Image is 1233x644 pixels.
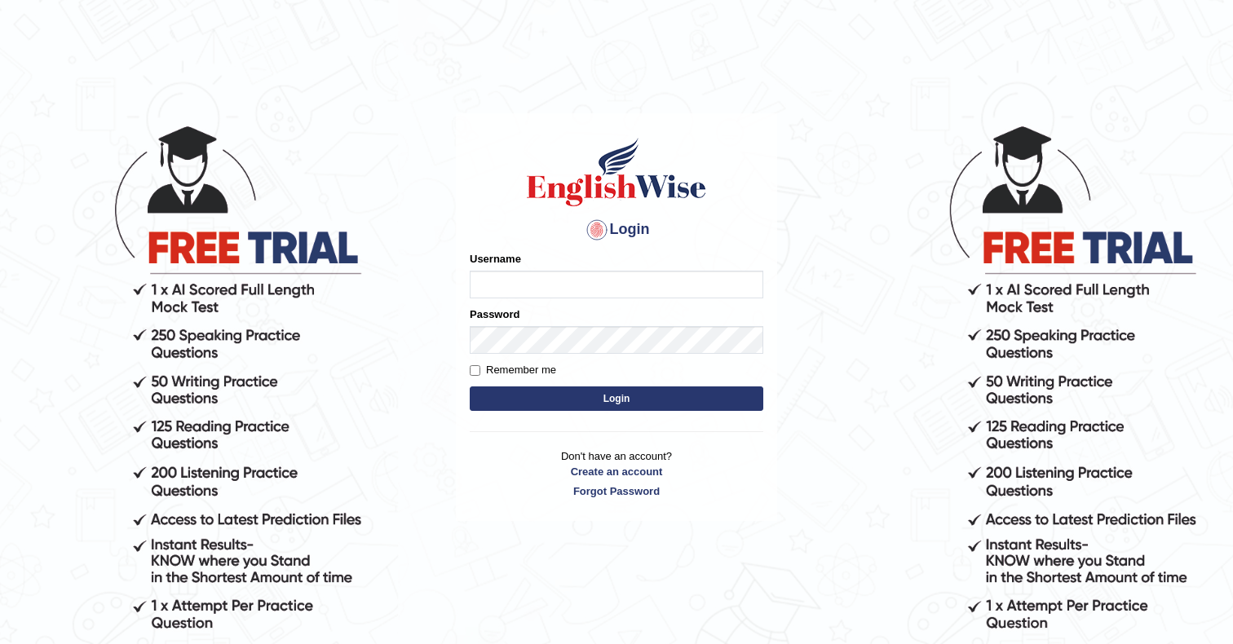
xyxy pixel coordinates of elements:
[470,362,556,378] label: Remember me
[470,217,763,243] h4: Login
[470,365,480,376] input: Remember me
[470,386,763,411] button: Login
[470,464,763,479] a: Create an account
[470,448,763,499] p: Don't have an account?
[524,135,709,209] img: Logo of English Wise sign in for intelligent practice with AI
[470,251,521,267] label: Username
[470,483,763,499] a: Forgot Password
[470,307,519,322] label: Password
